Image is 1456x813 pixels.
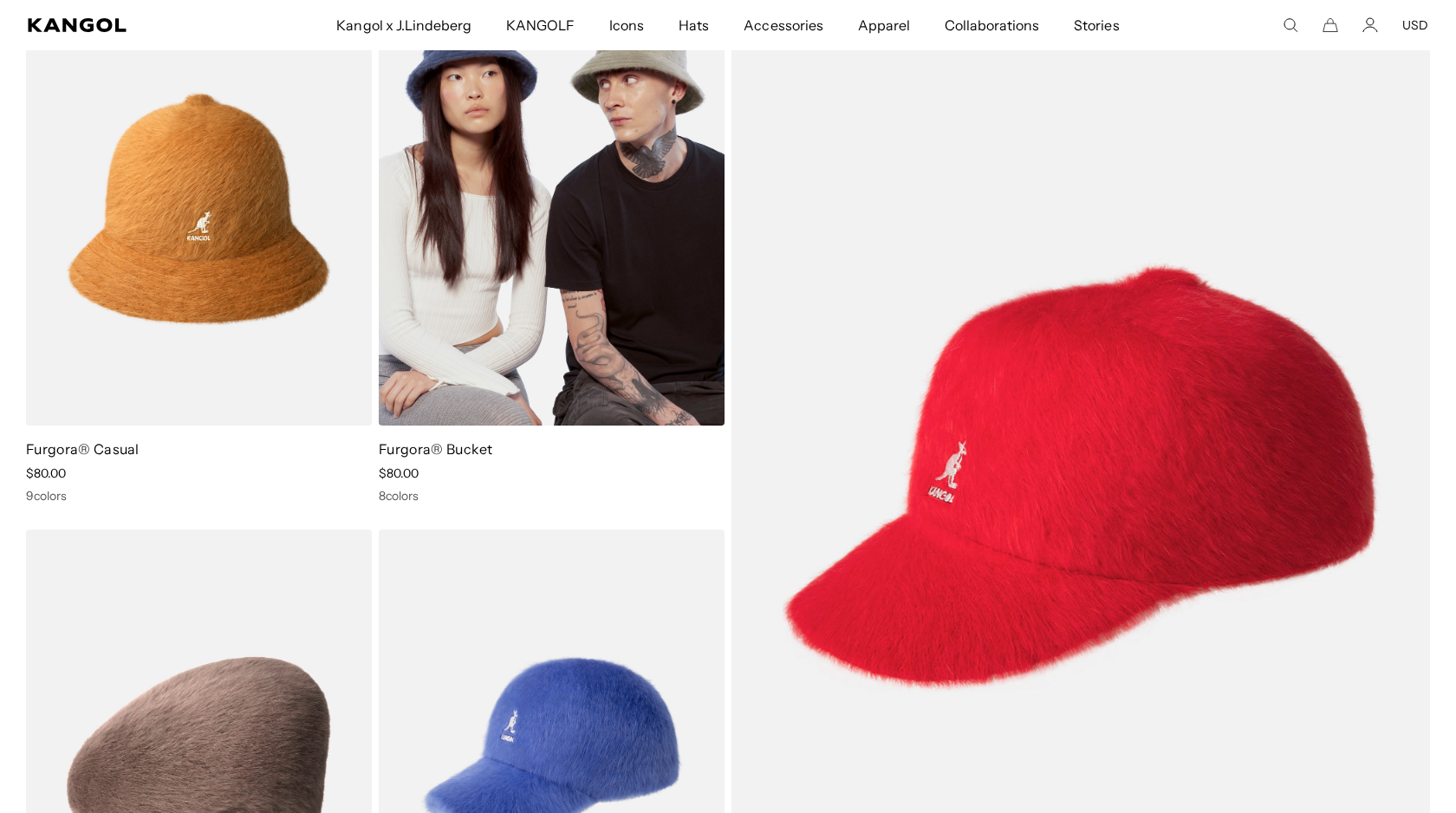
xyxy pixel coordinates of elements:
span: $80.00 [26,465,66,481]
a: Furgora® Bucket [379,440,493,458]
div: 9 colors [26,488,372,504]
span: $80.00 [379,465,419,481]
button: Cart [1323,17,1338,33]
button: USD [1402,17,1428,33]
a: Kangol [28,18,222,32]
a: Furgora® Casual [26,440,140,458]
summary: Search here [1283,17,1298,33]
div: 8 colors [379,488,725,504]
a: Account [1362,17,1378,33]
